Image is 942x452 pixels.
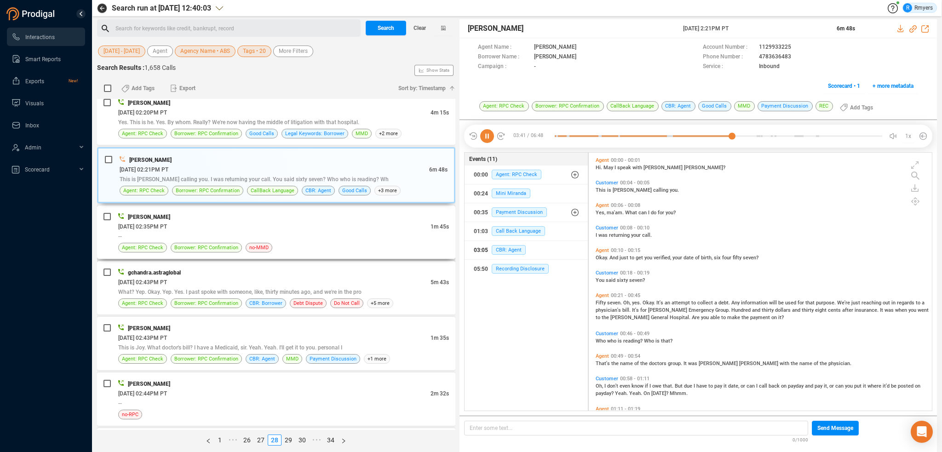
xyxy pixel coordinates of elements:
[286,355,299,363] span: MMD
[731,307,752,313] span: Hundred
[293,299,323,308] span: Debt Dispute
[643,390,651,396] span: On
[688,360,699,366] span: was
[118,390,167,397] span: [DATE] 02:44PM PT
[25,78,44,85] span: Exports
[165,81,201,96] button: Export
[642,232,652,238] span: call.
[695,255,701,261] span: of
[692,315,701,320] span: Are
[97,317,455,370] div: [PERSON_NAME][DATE] 02:43PM PT1m 35sThis is Joy. What doctor's bill? I have a Medicaid, sir. Yeah...
[897,300,916,306] span: regards
[174,129,238,138] span: Borrower: RPC Confirmation
[431,390,449,397] span: 2m 32s
[820,360,828,366] span: the
[666,210,676,216] span: you?
[828,79,860,93] span: Scorecard • 1
[629,277,645,283] span: seven?
[118,223,167,230] span: [DATE] 02:35PM PT
[97,261,455,315] div: gchandra.astraglobal[DATE] 02:43PM PT5m 43sWhat? Yep. Okay. Yep. Yes. I past spoke with someone, ...
[123,186,165,195] span: Agent: RPC Check
[25,166,50,173] span: Scorecard
[785,300,798,306] span: used
[648,307,689,313] span: [PERSON_NAME]
[714,300,718,306] span: a
[249,299,282,308] span: CBR: Borrower
[895,307,908,313] span: when
[771,315,778,320] span: on
[25,56,61,63] span: Smart Reports
[855,307,880,313] span: insurance.
[174,299,238,308] span: Borrower: RPC Confirmation
[714,255,722,261] span: six
[7,94,85,112] li: Visuals
[465,241,588,259] button: 03:05CBR: Agent
[174,355,238,363] span: Borrower: RPC Confirmation
[696,383,708,389] span: have
[98,46,145,57] button: [DATE] - [DATE]
[916,300,922,306] span: to
[854,383,863,389] span: put
[180,46,230,57] span: Agency Name • ABS
[863,383,867,389] span: it
[654,255,672,261] span: verified,
[769,300,778,306] span: will
[367,298,393,308] span: +5 more
[684,165,725,171] span: [PERSON_NAME]?
[607,383,620,389] span: don't
[611,360,620,366] span: the
[701,255,714,261] span: birth,
[431,109,449,116] span: 4m 15s
[741,315,750,320] span: the
[733,255,743,261] span: fifty
[406,21,434,35] button: Clear
[618,338,623,344] span: is
[727,315,741,320] span: make
[775,307,792,313] span: dollars
[615,165,617,171] span: I
[617,165,632,171] span: speak
[596,232,598,238] span: I
[607,300,623,306] span: seven.
[715,307,731,313] span: Group.
[279,46,308,57] span: More Filters
[615,390,629,396] span: Yeah.
[431,335,449,341] span: 1m 35s
[655,338,661,344] span: is
[651,210,658,216] span: do
[750,315,771,320] span: payment
[922,300,925,306] span: a
[631,232,642,238] span: your
[684,383,694,389] span: due
[7,28,85,46] li: Interactions
[883,300,891,306] span: out
[672,255,684,261] span: your
[598,232,609,238] span: was
[851,300,862,306] span: just
[431,223,449,230] span: 1m 45s
[741,383,747,389] span: or
[398,81,446,96] span: Sort by: Timestamp
[651,315,670,320] span: General
[643,165,684,171] span: [PERSON_NAME]
[769,383,781,389] span: back
[6,7,57,20] img: prodigal-logo
[249,355,275,363] span: CBR: Agent
[714,383,724,389] span: pay
[891,300,897,306] span: in
[237,46,271,57] button: Tags • 20
[652,383,663,389] span: owe
[393,81,455,96] button: Sort by: Timestamp
[609,232,631,238] span: returning
[122,299,163,308] span: Agent: RPC Check
[691,300,697,306] span: to
[174,243,238,252] span: Borrower: RPC Confirmation
[11,50,78,68] a: Smart Reports
[672,300,691,306] span: attempt
[175,46,235,57] button: Agency Name • ABS
[118,233,122,240] span: --
[492,189,530,198] span: Mini Miranda
[918,307,929,313] span: went
[465,260,588,278] button: 05:50Recording Disclosure
[474,224,488,239] div: 01:03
